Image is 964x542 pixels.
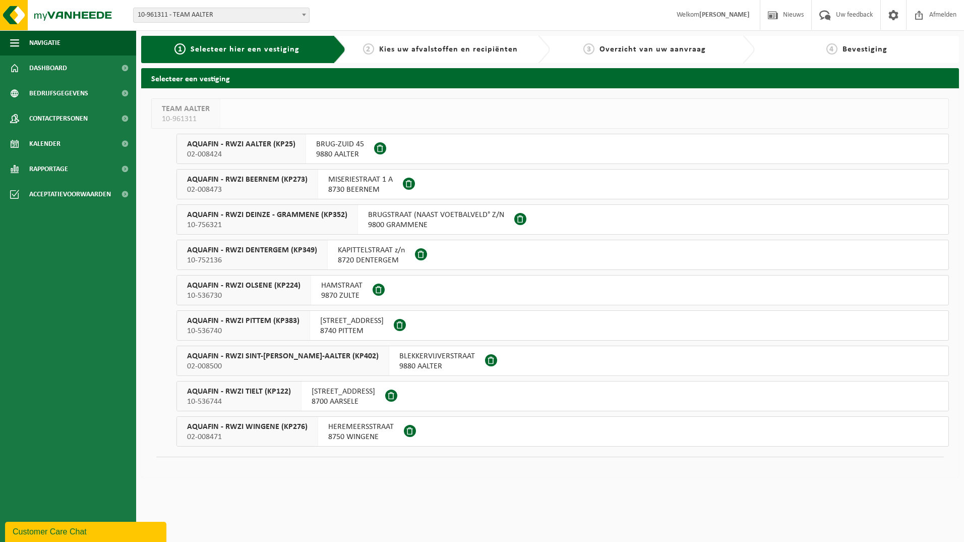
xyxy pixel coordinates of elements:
[29,182,111,207] span: Acceptatievoorwaarden
[187,326,299,336] span: 10-536740
[583,43,594,55] span: 3
[399,361,475,371] span: 9880 AALTER
[29,131,61,156] span: Kalender
[187,432,308,442] span: 02-008471
[187,255,317,265] span: 10-752136
[187,185,308,195] span: 02-008473
[29,156,68,182] span: Rapportage
[187,139,295,149] span: AQUAFIN - RWZI AALTER (KP25)
[29,106,88,131] span: Contactpersonen
[187,220,347,230] span: 10-756321
[191,45,299,53] span: Selecteer hier een vestiging
[321,291,363,301] span: 9870 ZULTE
[826,43,837,55] span: 4
[379,45,518,53] span: Kies uw afvalstoffen en recipiënten
[187,245,317,255] span: AQUAFIN - RWZI DENTERGEM (KP349)
[312,397,375,407] span: 8700 AARSELE
[174,43,186,55] span: 1
[29,56,67,81] span: Dashboard
[399,351,475,361] span: BLEKKERVIJVERSTRAAT
[368,210,504,220] span: BRUGSTRAAT (NAAST VOETBALVELD° Z/N
[29,30,61,56] span: Navigatie
[176,310,949,341] button: AQUAFIN - RWZI PITTEM (KP383) 10-536740 [STREET_ADDRESS]8740 PITTEM
[328,422,394,432] span: HEREMEERSSTRAAT
[162,114,210,124] span: 10-961311
[187,291,300,301] span: 10-536730
[316,149,364,159] span: 9880 AALTER
[338,255,405,265] span: 8720 DENTERGEM
[176,134,949,164] button: AQUAFIN - RWZI AALTER (KP25) 02-008424 BRUG-ZUID 459880 AALTER
[842,45,887,53] span: Bevestiging
[176,275,949,305] button: AQUAFIN - RWZI OLSENE (KP224) 10-536730 HAMSTRAAT9870 ZULTE
[312,387,375,397] span: [STREET_ADDRESS]
[187,149,295,159] span: 02-008424
[320,326,384,336] span: 8740 PITTEM
[599,45,706,53] span: Overzicht van uw aanvraag
[187,281,300,291] span: AQUAFIN - RWZI OLSENE (KP224)
[187,422,308,432] span: AQUAFIN - RWZI WINGENE (KP276)
[176,416,949,447] button: AQUAFIN - RWZI WINGENE (KP276) 02-008471 HEREMEERSSTRAAT8750 WINGENE
[187,351,379,361] span: AQUAFIN - RWZI SINT-[PERSON_NAME]-AALTER (KP402)
[176,346,949,376] button: AQUAFIN - RWZI SINT-[PERSON_NAME]-AALTER (KP402) 02-008500 BLEKKERVIJVERSTRAAT9880 AALTER
[368,220,504,230] span: 9800 GRAMMENE
[176,240,949,270] button: AQUAFIN - RWZI DENTERGEM (KP349) 10-752136 KAPITTELSTRAAT z/n8720 DENTERGEM
[176,381,949,411] button: AQUAFIN - RWZI TIELT (KP122) 10-536744 [STREET_ADDRESS]8700 AARSELE
[320,316,384,326] span: [STREET_ADDRESS]
[363,43,374,55] span: 2
[187,361,379,371] span: 02-008500
[187,397,291,407] span: 10-536744
[176,169,949,199] button: AQUAFIN - RWZI BEERNEM (KP273) 02-008473 MISERIESTRAAT 1 A8730 BEERNEM
[162,104,210,114] span: TEAM AALTER
[5,520,168,542] iframe: chat widget
[187,316,299,326] span: AQUAFIN - RWZI PITTEM (KP383)
[187,387,291,397] span: AQUAFIN - RWZI TIELT (KP122)
[29,81,88,106] span: Bedrijfsgegevens
[187,210,347,220] span: AQUAFIN - RWZI DEINZE - GRAMMENE (KP352)
[133,8,310,23] span: 10-961311 - TEAM AALTER
[316,139,364,149] span: BRUG-ZUID 45
[328,432,394,442] span: 8750 WINGENE
[328,175,393,185] span: MISERIESTRAAT 1 A
[141,68,959,88] h2: Selecteer een vestiging
[699,11,750,19] strong: [PERSON_NAME]
[134,8,309,22] span: 10-961311 - TEAM AALTER
[176,204,949,235] button: AQUAFIN - RWZI DEINZE - GRAMMENE (KP352) 10-756321 BRUGSTRAAT (NAAST VOETBALVELD° Z/N9800 GRAMMENE
[187,175,308,185] span: AQUAFIN - RWZI BEERNEM (KP273)
[338,245,405,255] span: KAPITTELSTRAAT z/n
[328,185,393,195] span: 8730 BEERNEM
[321,281,363,291] span: HAMSTRAAT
